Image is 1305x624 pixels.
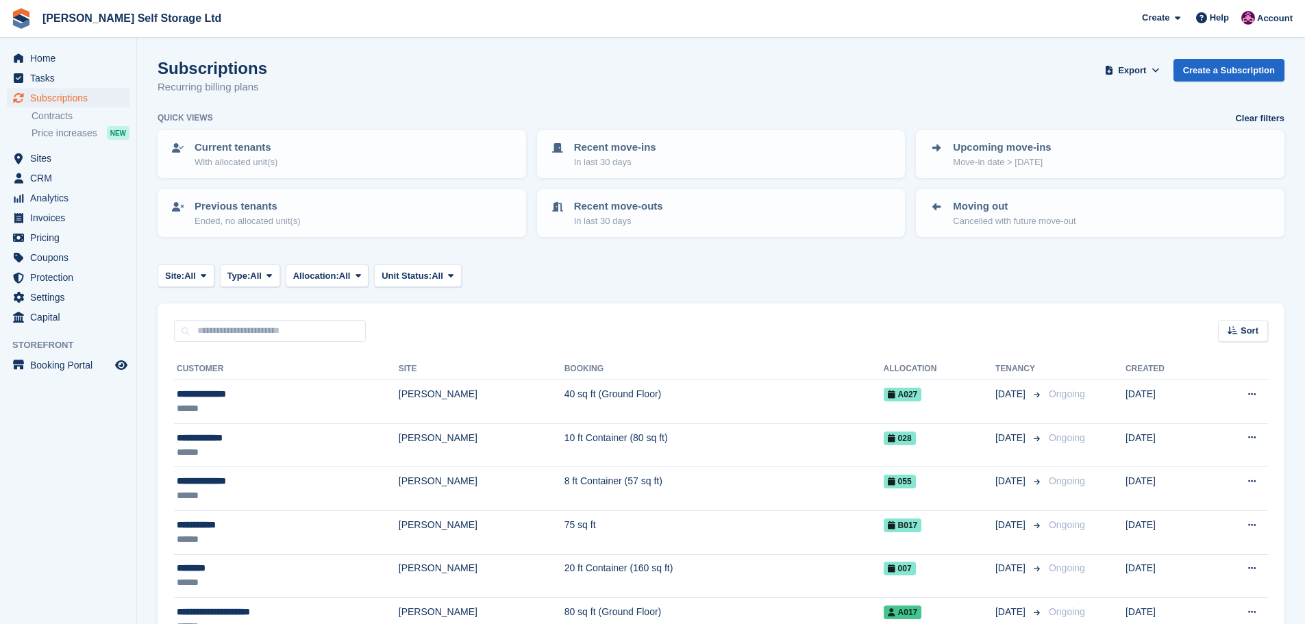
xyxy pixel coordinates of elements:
td: 10 ft Container (80 sq ft) [564,423,884,467]
p: Current tenants [195,140,277,155]
span: A027 [884,388,922,401]
a: menu [7,188,129,208]
th: Customer [174,358,399,380]
a: menu [7,308,129,327]
span: All [432,269,443,283]
p: Upcoming move-ins [953,140,1051,155]
button: Type: All [220,264,280,287]
a: menu [7,288,129,307]
span: Home [30,49,112,68]
td: [DATE] [1126,423,1208,467]
a: menu [7,68,129,88]
p: Moving out [953,199,1076,214]
span: [DATE] [995,605,1028,619]
p: In last 30 days [574,155,656,169]
button: Unit Status: All [374,264,461,287]
a: menu [7,149,129,168]
p: Previous tenants [195,199,301,214]
a: menu [7,268,129,287]
th: Created [1126,358,1208,380]
span: Help [1210,11,1229,25]
th: Tenancy [995,358,1043,380]
span: [DATE] [995,431,1028,445]
img: stora-icon-8386f47178a22dfd0bd8f6a31ec36ba5ce8667c1dd55bd0f319d3a0aa187defe.svg [11,8,32,29]
a: menu [7,248,129,267]
span: A017 [884,606,922,619]
td: 20 ft Container (160 sq ft) [564,554,884,598]
span: Price increases [32,127,97,140]
span: [DATE] [995,561,1028,575]
span: Ongoing [1049,388,1085,399]
th: Booking [564,358,884,380]
span: Ongoing [1049,606,1085,617]
td: 40 sq ft (Ground Floor) [564,380,884,424]
span: Analytics [30,188,112,208]
a: Current tenants With allocated unit(s) [159,132,525,177]
span: Coupons [30,248,112,267]
td: [DATE] [1126,510,1208,554]
p: In last 30 days [574,214,663,228]
p: With allocated unit(s) [195,155,277,169]
img: Lydia Wild [1241,11,1255,25]
a: menu [7,208,129,227]
span: 028 [884,432,916,445]
p: Recent move-ins [574,140,656,155]
span: Account [1257,12,1293,25]
button: Allocation: All [286,264,369,287]
span: Invoices [30,208,112,227]
td: [DATE] [1126,554,1208,598]
span: All [339,269,351,283]
span: Create [1142,11,1169,25]
span: 055 [884,475,916,488]
a: Recent move-ins In last 30 days [538,132,904,177]
div: NEW [107,126,129,140]
td: [PERSON_NAME] [399,510,564,554]
button: Site: All [158,264,214,287]
a: Price increases NEW [32,125,129,140]
button: Export [1102,59,1163,82]
span: Sites [30,149,112,168]
a: Preview store [113,357,129,373]
span: All [184,269,196,283]
span: Unit Status: [382,269,432,283]
a: Contracts [32,110,129,123]
a: Previous tenants Ended, no allocated unit(s) [159,190,525,236]
td: [DATE] [1126,467,1208,511]
a: Create a Subscription [1173,59,1284,82]
span: 007 [884,562,916,575]
a: [PERSON_NAME] Self Storage Ltd [37,7,227,29]
span: Ongoing [1049,562,1085,573]
span: Export [1118,64,1146,77]
span: Protection [30,268,112,287]
a: menu [7,49,129,68]
span: Subscriptions [30,88,112,108]
span: CRM [30,169,112,188]
span: Ongoing [1049,475,1085,486]
span: Ongoing [1049,432,1085,443]
td: 8 ft Container (57 sq ft) [564,467,884,511]
span: Tasks [30,68,112,88]
span: Settings [30,288,112,307]
span: Sort [1241,324,1258,338]
p: Recurring billing plans [158,79,267,95]
span: All [250,269,262,283]
a: Clear filters [1235,112,1284,125]
td: [PERSON_NAME] [399,554,564,598]
a: menu [7,355,129,375]
span: Storefront [12,338,136,352]
a: menu [7,228,129,247]
a: Recent move-outs In last 30 days [538,190,904,236]
p: Ended, no allocated unit(s) [195,214,301,228]
a: Moving out Cancelled with future move-out [917,190,1283,236]
td: [PERSON_NAME] [399,423,564,467]
span: B017 [884,519,922,532]
th: Site [399,358,564,380]
span: Pricing [30,228,112,247]
p: Cancelled with future move-out [953,214,1076,228]
span: Capital [30,308,112,327]
td: 75 sq ft [564,510,884,554]
td: [PERSON_NAME] [399,380,564,424]
span: [DATE] [995,387,1028,401]
a: Upcoming move-ins Move-in date > [DATE] [917,132,1283,177]
h1: Subscriptions [158,59,267,77]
